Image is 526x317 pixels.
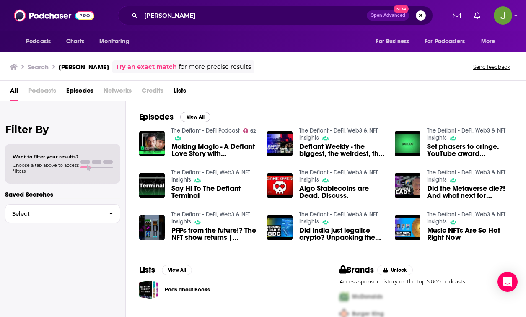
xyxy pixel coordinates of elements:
[13,162,79,174] span: Choose a tab above to access filters.
[162,265,192,275] button: View All
[5,211,102,216] span: Select
[171,127,240,134] a: The Defiant - DeFi Podcast
[171,169,250,183] a: The Defiant - DeFi, Web3 & NFT Insights
[395,131,420,156] img: Set phasers to cringe. YouTube award unboxing nobody wanted
[66,36,84,47] span: Charts
[427,143,513,157] a: Set phasers to cringe. YouTube award unboxing nobody wanted
[142,84,163,101] span: Credits
[141,9,367,22] input: Search podcasts, credits, & more...
[367,10,409,21] button: Open AdvancedNew
[471,8,484,23] a: Show notifications dropdown
[299,169,378,183] a: The Defiant - DeFi, Web3 & NFT Insights
[171,185,257,199] a: Say Hi To The Defiant Terminal
[250,129,256,133] span: 62
[171,143,257,157] span: Making Magic - A Defiant Love Story with [PERSON_NAME] & [PERSON_NAME]
[450,8,464,23] a: Show notifications dropdown
[419,34,477,49] button: open menu
[139,112,210,122] a: EpisodesView All
[139,280,158,299] a: Pods about Books
[425,36,465,47] span: For Podcasters
[395,173,420,198] img: Did the Metaverse die?! And what next for OpenSea?
[13,154,79,160] span: Want to filter your results?
[139,215,165,240] img: PFPs from the future!? The NFT show returns | #shorts
[5,190,120,198] p: Saved Searches
[243,128,256,133] a: 62
[370,34,420,49] button: open menu
[93,34,140,49] button: open menu
[497,272,518,292] div: Open Intercom Messenger
[5,123,120,135] h2: Filter By
[139,173,165,198] img: Say Hi To The Defiant Terminal
[299,143,385,157] a: Defiant Weekly - the biggest, the weirdest, the most creative of 2021
[139,112,174,122] h2: Episodes
[299,211,378,225] a: The Defiant - DeFi, Web3 & NFT Insights
[299,185,385,199] a: Algo Stablecoins are Dead. Discuss.
[395,215,420,240] img: Music NFTs Are So Hot Right Now
[494,6,512,25] img: User Profile
[336,288,352,305] img: First Pro Logo
[61,34,89,49] a: Charts
[139,131,165,156] img: Making Magic - A Defiant Love Story with Robin Schmidt & Alp Gasimov
[267,173,293,198] img: Algo Stablecoins are Dead. Discuss.
[171,227,257,241] a: PFPs from the future!? The NFT show returns | #shorts
[171,143,257,157] a: Making Magic - A Defiant Love Story with Robin Schmidt & Alp Gasimov
[427,185,513,199] a: Did the Metaverse die?! And what next for OpenSea?
[371,13,405,18] span: Open Advanced
[494,6,512,25] button: Show profile menu
[139,265,155,275] h2: Lists
[267,215,293,240] img: Did India just legalise crypto? Unpacking the Digital Rupee
[139,265,192,275] a: ListsView All
[66,84,93,101] a: Episodes
[28,63,49,71] h3: Search
[104,84,132,101] span: Networks
[26,36,51,47] span: Podcasts
[377,265,413,275] button: Unlock
[10,84,18,101] a: All
[427,211,505,225] a: The Defiant - DeFi, Web3 & NFT Insights
[5,204,120,223] button: Select
[339,265,374,275] h2: Brands
[427,227,513,241] a: Music NFTs Are So Hot Right Now
[339,278,513,285] p: Access sponsor history on the top 5,000 podcasts.
[28,84,56,101] span: Podcasts
[180,112,210,122] button: View All
[427,169,505,183] a: The Defiant - DeFi, Web3 & NFT Insights
[376,36,409,47] span: For Business
[267,131,293,156] img: Defiant Weekly - the biggest, the weirdest, the most creative of 2021
[179,62,251,72] span: for more precise results
[427,127,505,141] a: The Defiant - DeFi, Web3 & NFT Insights
[165,285,210,294] a: Pods about Books
[299,127,378,141] a: The Defiant - DeFi, Web3 & NFT Insights
[20,34,62,49] button: open menu
[471,63,513,70] button: Send feedback
[299,227,385,241] a: Did India just legalise crypto? Unpacking the Digital Rupee
[475,34,506,49] button: open menu
[174,84,186,101] a: Lists
[99,36,129,47] span: Monitoring
[14,8,94,23] img: Podchaser - Follow, Share and Rate Podcasts
[352,293,383,300] span: McDonalds
[116,62,177,72] a: Try an exact match
[494,6,512,25] span: Logged in as jon47193
[394,5,409,13] span: New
